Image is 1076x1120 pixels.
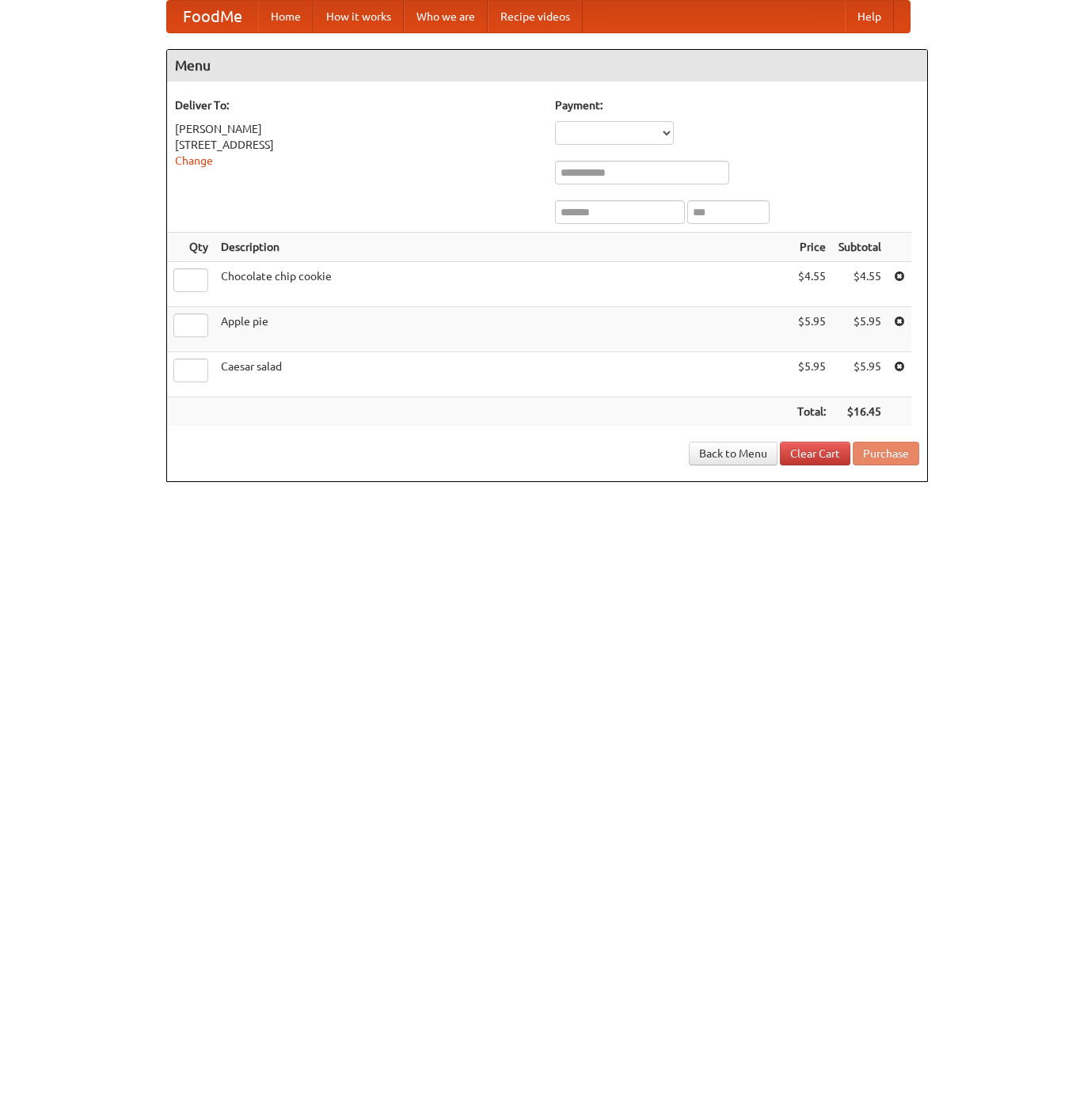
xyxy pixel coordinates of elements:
[689,442,778,465] a: Back to Menu
[215,307,791,352] td: Apple pie
[175,137,539,153] div: [STREET_ADDRESS]
[832,262,888,307] td: $4.55
[832,397,888,427] th: $16.45
[791,233,832,262] th: Price
[167,1,258,32] a: FoodMe
[175,97,539,113] h5: Deliver To:
[167,50,927,82] h4: Menu
[791,262,832,307] td: $4.55
[167,233,215,262] th: Qty
[555,97,919,113] h5: Payment:
[215,262,791,307] td: Chocolate chip cookie
[314,1,404,32] a: How it works
[404,1,488,32] a: Who we are
[845,1,894,32] a: Help
[488,1,583,32] a: Recipe videos
[853,442,919,465] button: Purchase
[791,307,832,352] td: $5.95
[258,1,314,32] a: Home
[175,154,213,167] a: Change
[832,233,888,262] th: Subtotal
[832,352,888,397] td: $5.95
[832,307,888,352] td: $5.95
[791,352,832,397] td: $5.95
[791,397,832,427] th: Total:
[175,121,539,137] div: [PERSON_NAME]
[215,233,791,262] th: Description
[215,352,791,397] td: Caesar salad
[780,442,850,465] a: Clear Cart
